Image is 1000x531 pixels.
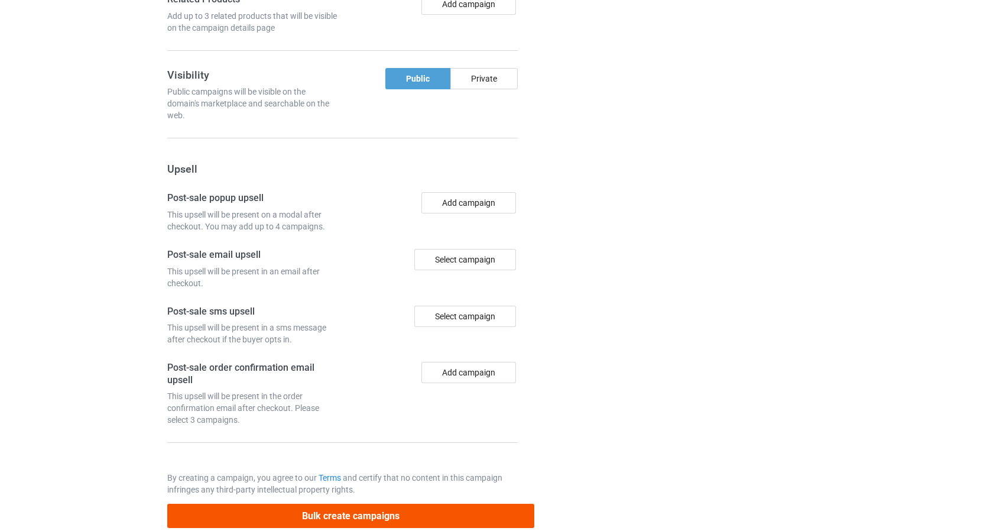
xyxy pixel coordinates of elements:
[167,192,339,205] h4: Post-sale popup upsell
[450,68,518,89] div: Private
[167,249,339,261] h4: Post-sale email upsell
[167,265,339,289] div: This upsell will be present in an email after checkout.
[167,209,339,232] div: This upsell will be present on a modal after checkout. You may add up to 4 campaigns.
[319,473,341,483] a: Terms
[414,249,516,270] div: Select campaign
[414,306,516,327] div: Select campaign
[167,504,535,528] button: Bulk create campaigns
[167,86,339,121] div: Public campaigns will be visible on the domain's marketplace and searchable on the web.
[167,390,339,426] div: This upsell will be present in the order confirmation email after checkout. Please select 3 campa...
[421,192,516,213] button: Add campaign
[167,162,518,176] h3: Upsell
[385,68,450,89] div: Public
[421,362,516,383] button: Add campaign
[167,362,339,386] h4: Post-sale order confirmation email upsell
[167,322,339,345] div: This upsell will be present in a sms message after checkout if the buyer opts in.
[167,306,339,318] h4: Post-sale sms upsell
[167,68,339,82] h3: Visibility
[167,10,339,34] div: Add up to 3 related products that will be visible on the campaign details page
[167,472,518,496] p: By creating a campaign, you agree to our and certify that no content in this campaign infringes a...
